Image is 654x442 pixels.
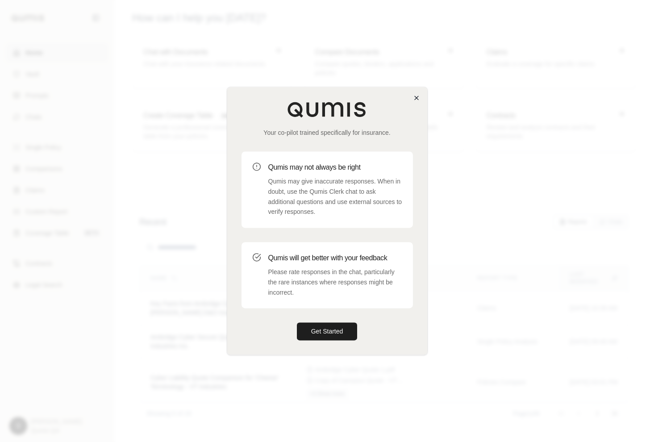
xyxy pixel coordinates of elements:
[268,253,402,263] h3: Qumis will get better with your feedback
[268,267,402,297] p: Please rate responses in the chat, particularly the rare instances where responses might be incor...
[297,323,358,341] button: Get Started
[242,128,413,137] p: Your co-pilot trained specifically for insurance.
[268,176,402,217] p: Qumis may give inaccurate responses. When in doubt, use the Qumis Clerk chat to ask additional qu...
[268,162,402,173] h3: Qumis may not always be right
[287,101,367,117] img: Qumis Logo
